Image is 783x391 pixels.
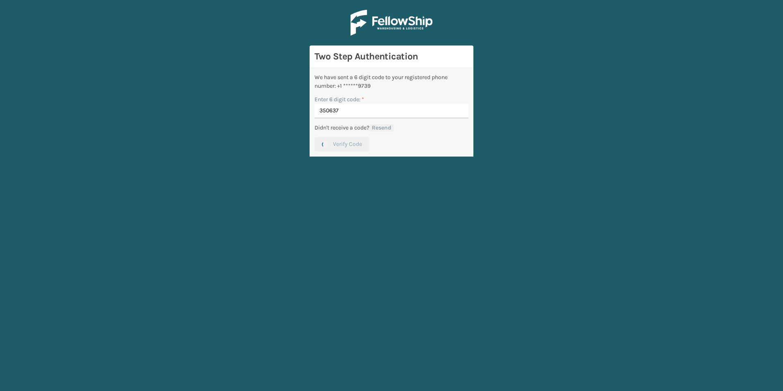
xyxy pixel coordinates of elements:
[369,124,394,132] button: Resend
[351,10,432,36] img: Logo
[315,137,369,152] button: Verify Code
[315,50,468,63] h3: Two Step Authentication
[315,123,369,132] p: Didn't receive a code?
[315,73,468,90] div: We have sent a 6 digit code to your registered phone number: +1 ******9739
[315,95,364,104] label: Enter 6 digit code:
